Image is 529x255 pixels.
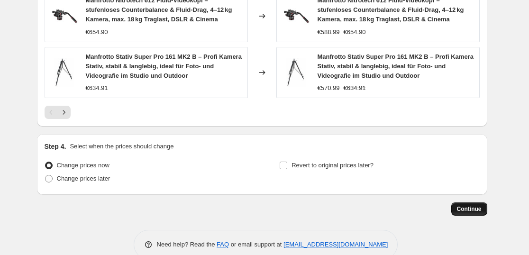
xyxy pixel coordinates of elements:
span: Change prices now [57,162,109,169]
p: Select when the prices should change [70,142,173,151]
span: Revert to original prices later? [292,162,374,169]
span: Need help? Read the [157,241,217,248]
span: Manfrotto Stativ Super Pro 161 MK2 B – Profi Kamera Stativ, stabil & langlebig, ideal für Foto- u... [86,53,242,79]
img: 51GqtAXhcvL_80x.jpg [282,2,310,30]
span: Change prices later [57,175,110,182]
button: Next [57,106,71,119]
strike: €634.91 [344,83,366,93]
div: €634.91 [86,83,108,93]
div: €588.99 [318,27,340,37]
img: 51x3L-9KwnL_80x.jpg [282,58,310,87]
nav: Pagination [45,106,71,119]
img: 51GqtAXhcvL_80x.jpg [50,2,78,30]
h2: Step 4. [45,142,66,151]
strike: €654.90 [344,27,366,37]
span: or email support at [229,241,283,248]
a: [EMAIL_ADDRESS][DOMAIN_NAME] [283,241,388,248]
span: Continue [457,205,482,213]
span: Manfrotto Stativ Super Pro 161 MK2 B – Profi Kamera Stativ, stabil & langlebig, ideal für Foto- u... [318,53,474,79]
button: Continue [451,202,487,216]
img: 51x3L-9KwnL_80x.jpg [50,58,78,87]
div: €654.90 [86,27,108,37]
a: FAQ [217,241,229,248]
div: €570.99 [318,83,340,93]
